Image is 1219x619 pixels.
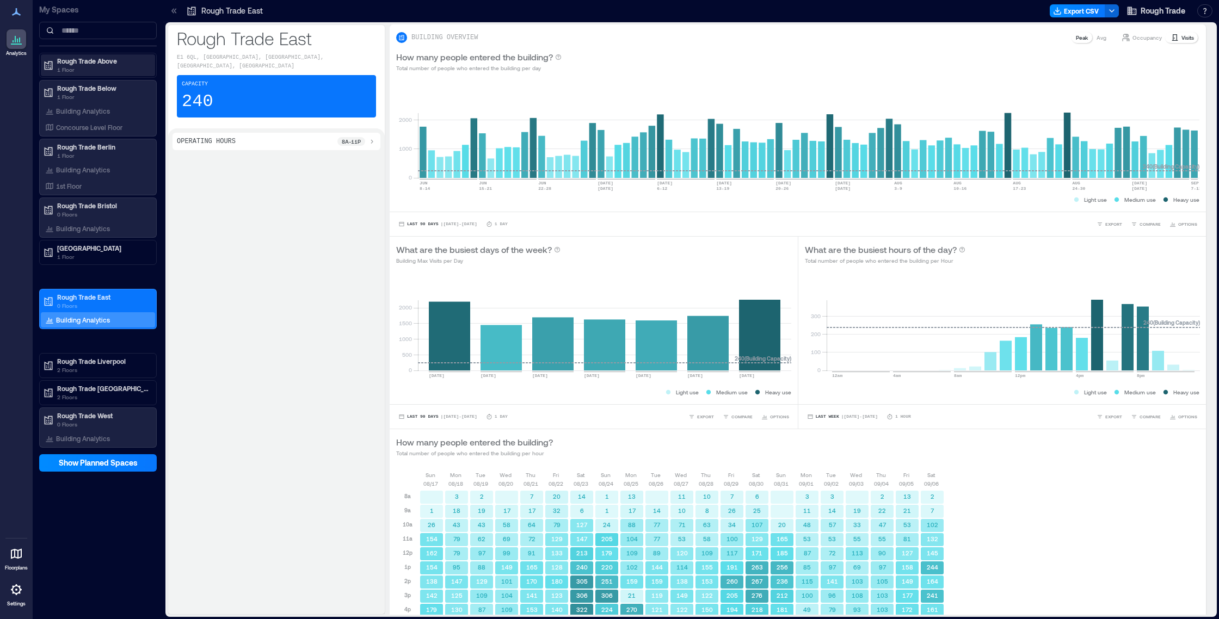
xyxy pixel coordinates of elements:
tspan: 200 [810,331,820,337]
span: EXPORT [1105,413,1122,420]
text: 132 [927,535,938,542]
p: Settings [7,601,26,607]
p: Capacity [182,80,208,89]
text: AUG [1072,181,1080,185]
text: 8-14 [420,186,430,191]
text: [DATE] [1131,186,1147,191]
text: 15-21 [479,186,492,191]
text: 26 [728,507,736,514]
p: Tue [476,471,485,479]
p: 2 Floors [57,366,149,374]
button: EXPORT [686,411,716,422]
text: 34 [728,521,736,528]
button: OPTIONS [1167,219,1199,230]
p: Sun [776,471,786,479]
text: 48 [803,521,811,528]
p: 1 Hour [895,413,911,420]
button: EXPORT [1094,411,1124,422]
text: 43 [453,521,460,528]
p: Light use [676,388,699,397]
p: 0 Floors [57,210,149,219]
text: 99 [503,549,510,556]
p: 0 Floors [57,420,149,429]
text: 145 [927,549,938,556]
text: 17 [629,507,636,514]
text: [DATE] [598,186,613,191]
text: 13 [903,493,911,500]
button: EXPORT [1094,219,1124,230]
text: 19 [853,507,861,514]
text: 113 [852,549,863,556]
p: Building Max Visits per Day [396,256,561,265]
p: Rough Trade West [57,411,149,420]
p: Analytics [6,50,27,57]
p: What are the busiest hours of the day? [805,243,957,256]
text: 6 [755,493,759,500]
tspan: 500 [402,351,412,358]
p: E1 6QL, [GEOGRAPHIC_DATA], [GEOGRAPHIC_DATA], [GEOGRAPHIC_DATA], [GEOGRAPHIC_DATA] [177,53,376,71]
text: [DATE] [739,373,755,378]
p: 1 Floor [57,92,149,101]
text: 14 [828,507,836,514]
text: [DATE] [1131,181,1147,185]
p: Rough Trade East [201,5,263,16]
text: 12pm [1015,373,1025,378]
span: EXPORT [1105,221,1122,227]
text: 81 [903,535,911,542]
text: 205 [601,535,613,542]
text: 6-12 [657,186,667,191]
text: 71 [679,521,686,528]
p: Floorplans [5,565,28,571]
button: Last Week |[DATE]-[DATE] [805,411,880,422]
text: 77 [654,521,661,528]
text: 8am [954,373,962,378]
text: 62 [478,535,485,542]
button: Rough Trade [1123,2,1189,20]
text: 13-19 [716,186,729,191]
text: [DATE] [584,373,600,378]
p: 08/17 [423,479,438,488]
p: 09/06 [924,479,939,488]
text: 33 [853,521,861,528]
text: 240 [576,564,588,571]
tspan: 2000 [399,304,412,311]
text: 17 [528,507,536,514]
p: Medium use [716,388,748,397]
text: 213 [576,549,588,556]
p: Tue [651,471,661,479]
p: 11a [403,534,413,543]
p: Wed [850,471,862,479]
p: Avg [1097,33,1106,42]
p: 09/03 [849,479,864,488]
text: 89 [653,549,661,556]
button: COMPARE [721,411,755,422]
p: Rough Trade Berlin [57,143,149,151]
text: [DATE] [429,373,445,378]
p: 08/24 [599,479,613,488]
text: [DATE] [657,181,673,185]
tspan: 1500 [399,320,412,326]
text: AUG [1013,181,1021,185]
tspan: 2000 [399,116,412,123]
p: Occupancy [1132,33,1162,42]
p: 08/27 [674,479,688,488]
text: 1 [605,493,609,500]
tspan: 0 [409,367,412,373]
p: Rough Trade Bristol [57,201,149,210]
text: 79 [553,521,561,528]
text: SEP [1191,181,1199,185]
text: 95 [453,564,460,571]
span: EXPORT [697,413,714,420]
text: JUN [538,181,546,185]
text: [DATE] [636,373,651,378]
p: 08/25 [624,479,638,488]
p: Total number of people who entered the building per Hour [805,256,965,265]
p: Thu [876,471,886,479]
p: Mon [801,471,812,479]
text: 26 [428,521,435,528]
p: 08/28 [699,479,713,488]
text: 162 [426,549,438,556]
p: Sat [927,471,935,479]
p: 08/30 [749,479,764,488]
p: Peak [1076,33,1088,42]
